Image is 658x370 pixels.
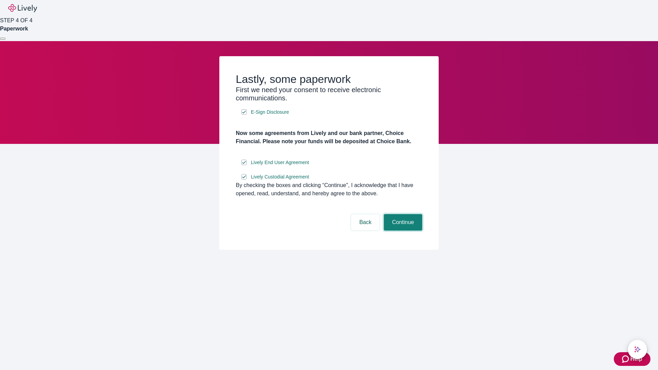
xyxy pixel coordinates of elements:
[622,355,630,363] svg: Zendesk support icon
[236,86,422,102] h3: First we need your consent to receive electronic communications.
[351,214,380,231] button: Back
[8,4,37,12] img: Lively
[249,108,290,116] a: e-sign disclosure document
[251,159,309,166] span: Lively End User Agreement
[630,355,642,363] span: Help
[251,173,309,181] span: Lively Custodial Agreement
[634,346,641,353] svg: Lively AI Assistant
[614,352,650,366] button: Zendesk support iconHelp
[236,73,422,86] h2: Lastly, some paperwork
[236,129,422,146] h4: Now some agreements from Lively and our bank partner, Choice Financial. Please note your funds wi...
[251,109,289,116] span: E-Sign Disclosure
[249,158,310,167] a: e-sign disclosure document
[236,181,422,198] div: By checking the boxes and clicking “Continue", I acknowledge that I have opened, read, understand...
[628,340,647,359] button: chat
[249,173,310,181] a: e-sign disclosure document
[384,214,422,231] button: Continue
